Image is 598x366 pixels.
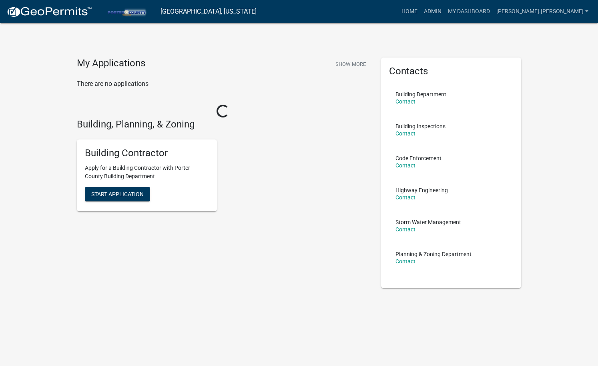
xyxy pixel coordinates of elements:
h5: Contacts [389,66,513,77]
button: Start Application [85,187,150,201]
a: [PERSON_NAME].[PERSON_NAME] [493,4,592,19]
a: Home [398,4,421,19]
a: Contact [395,258,415,265]
p: Storm Water Management [395,219,461,225]
h4: My Applications [77,58,145,70]
a: Admin [421,4,445,19]
h4: Building, Planning, & Zoning [77,119,369,130]
p: Highway Engineering [395,187,448,193]
p: Building Department [395,91,446,97]
p: There are no applications [77,79,369,89]
a: Contact [395,98,415,105]
a: Contact [395,130,415,137]
h5: Building Contractor [85,147,209,159]
a: Contact [395,226,415,233]
p: Code Enforcement [395,155,441,161]
a: Contact [395,194,415,201]
p: Apply for a Building Contractor with Porter County Building Department [85,164,209,181]
p: Planning & Zoning Department [395,251,472,257]
span: Start Application [91,191,144,197]
a: [GEOGRAPHIC_DATA], [US_STATE] [161,5,257,18]
button: Show More [332,58,369,71]
img: Porter County, Indiana [98,6,154,17]
p: Building Inspections [395,123,445,129]
a: Contact [395,162,415,169]
a: My Dashboard [445,4,493,19]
